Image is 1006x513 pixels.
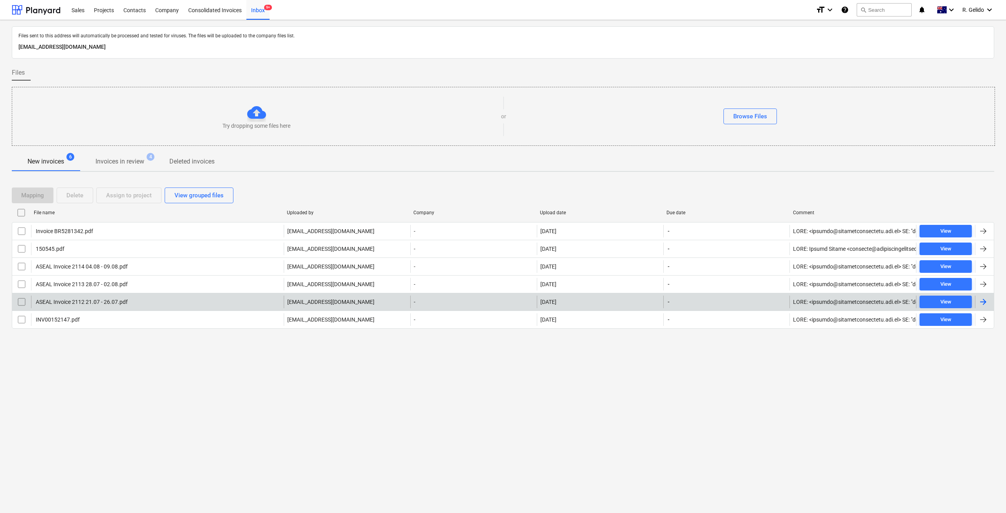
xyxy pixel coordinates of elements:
button: View grouped files [165,188,233,203]
span: 9+ [264,5,272,10]
i: format_size [816,5,825,15]
button: Search [857,3,912,17]
div: [DATE] [540,316,556,323]
div: Company [413,210,534,215]
div: View [940,262,951,271]
div: [DATE] [540,281,556,287]
div: - [410,313,537,326]
p: [EMAIL_ADDRESS][DOMAIN_NAME] [287,263,374,270]
p: [EMAIL_ADDRESS][DOMAIN_NAME] [287,316,374,324]
span: R. Gelido [962,7,984,13]
span: 6 [66,153,74,161]
p: Invoices in review [95,157,144,166]
p: New invoices [28,157,64,166]
div: ASEAL Invoice 2114 04.08 - 09.08.pdf [35,263,128,270]
p: Deleted invoices [169,157,215,166]
div: View grouped files [174,190,224,200]
div: File name [34,210,281,215]
div: [DATE] [540,263,556,270]
div: - [410,243,537,255]
div: View [940,298,951,307]
div: Uploaded by [287,210,407,215]
button: View [920,313,972,326]
button: View [920,278,972,291]
p: [EMAIL_ADDRESS][DOMAIN_NAME] [287,280,374,288]
div: View [940,227,951,236]
span: Files [12,68,25,77]
i: keyboard_arrow_down [947,5,956,15]
p: Files sent to this address will automatically be processed and tested for viruses. The files will... [18,33,988,39]
p: [EMAIL_ADDRESS][DOMAIN_NAME] [18,42,988,52]
div: Invoice BR5281342.pdf [35,228,93,234]
p: [EMAIL_ADDRESS][DOMAIN_NAME] [287,227,374,235]
i: Knowledge base [841,5,849,15]
p: or [501,112,506,120]
button: View [920,243,972,255]
div: Try dropping some files hereorBrowse Files [12,87,995,146]
button: Browse Files [723,108,777,124]
span: - [667,245,670,253]
button: View [920,260,972,273]
div: Upload date [540,210,660,215]
div: ASEAL Invoice 2113 28.07 - 02.08.pdf [35,281,128,287]
button: View [920,225,972,237]
div: Browse Files [733,111,767,121]
div: View [940,280,951,289]
i: keyboard_arrow_down [985,5,994,15]
div: - [410,225,537,237]
div: - [410,278,537,291]
span: - [667,316,670,324]
div: [DATE] [540,299,556,305]
span: - [667,263,670,270]
div: [DATE] [540,228,556,234]
span: - [667,298,670,306]
div: 150545.pdf [35,246,64,252]
div: View [940,315,951,324]
iframe: Chat Widget [967,475,1006,513]
i: keyboard_arrow_down [825,5,835,15]
div: Comment [793,210,913,215]
button: View [920,296,972,308]
div: - [410,260,537,273]
div: [DATE] [540,246,556,252]
div: - [410,296,537,308]
p: [EMAIL_ADDRESS][DOMAIN_NAME] [287,298,374,306]
div: ASEAL Invoice 2112 21.07 - 26.07.pdf [35,299,128,305]
i: notifications [918,5,926,15]
span: - [667,280,670,288]
div: Due date [666,210,787,215]
p: [EMAIL_ADDRESS][DOMAIN_NAME] [287,245,374,253]
div: View [940,245,951,254]
div: INV00152147.pdf [35,316,80,323]
p: Try dropping some files here [222,122,290,130]
span: 4 [147,153,154,161]
span: search [860,7,866,13]
span: - [667,227,670,235]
